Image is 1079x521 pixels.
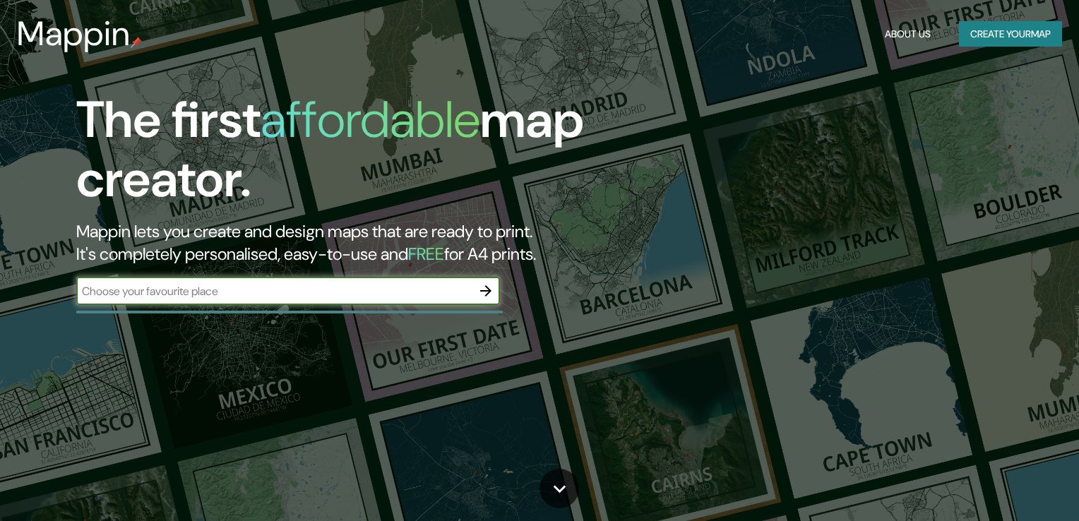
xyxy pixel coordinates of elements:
h1: The first map creator. [76,90,616,220]
h1: affordable [261,87,480,152]
img: mappin-pin [131,37,142,48]
h2: Mappin lets you create and design maps that are ready to print. It's completely personalised, eas... [76,220,616,265]
button: Create yourmap [959,21,1062,47]
input: Choose your favourite place [76,283,472,299]
button: About Us [879,21,936,47]
h5: FREE [408,243,444,265]
h3: Mappin [17,14,131,54]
